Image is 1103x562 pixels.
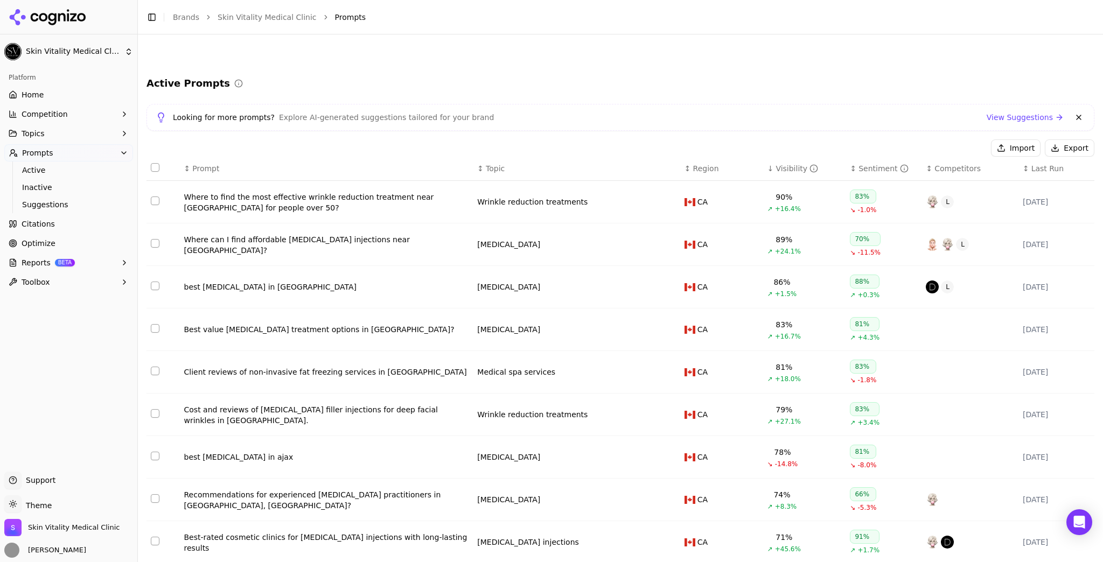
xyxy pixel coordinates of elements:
[1023,367,1090,377] div: [DATE]
[4,519,22,536] img: Skin Vitality Medical Clinic
[697,452,708,462] span: CA
[697,324,708,335] span: CA
[773,489,790,500] div: 74%
[858,503,877,512] span: -5.3%
[850,530,879,544] div: 91%
[477,409,588,420] a: Wrinkle reduction treatments
[4,273,133,291] button: Toolbox
[767,163,842,174] div: ↓Visibility
[850,291,855,299] span: ↗
[477,163,676,174] div: ↕Topic
[850,317,879,331] div: 81%
[22,165,116,175] span: Active
[767,375,773,383] span: ↗
[858,248,881,257] span: -11.5%
[477,239,540,250] div: [MEDICAL_DATA]
[477,196,588,207] a: Wrinkle reduction treatments
[4,543,86,558] button: Open user button
[850,248,855,257] span: ↘
[151,324,159,333] button: Select row 4
[850,487,876,501] div: 66%
[26,47,120,57] span: Skin Vitality Medical Clinic
[767,417,773,426] span: ↗
[775,545,801,553] span: +45.6%
[1023,239,1090,250] div: [DATE]
[279,112,494,123] span: Explore AI-generated suggestions tailored for your brand
[776,404,792,415] div: 79%
[22,475,55,486] span: Support
[987,112,1064,123] a: View Suggestions
[926,195,939,208] img: skinjectables
[22,257,51,268] span: Reports
[4,254,133,271] button: ReportsBETA
[767,205,773,213] span: ↗
[151,494,159,503] button: Select row 8
[184,163,469,174] div: ↕Prompt
[697,494,708,505] span: CA
[850,402,879,416] div: 83%
[775,247,801,256] span: +24.1%
[184,192,469,213] div: Where to find the most effective wrinkle reduction treatment near [GEOGRAPHIC_DATA] for people ov...
[685,538,695,546] img: CA flag
[22,219,55,229] span: Citations
[151,282,159,290] button: Select row 3
[477,494,540,505] a: [MEDICAL_DATA]
[850,546,855,554] span: ↗
[55,259,75,266] span: BETA
[773,277,790,287] div: 86%
[151,239,159,248] button: Select row 2
[477,282,540,292] div: [MEDICAL_DATA]
[1023,537,1090,547] div: [DATE]
[767,545,773,553] span: ↗
[991,139,1041,157] button: Import
[697,409,708,420] span: CA
[184,452,469,462] div: best [MEDICAL_DATA] in ajax
[926,536,939,549] img: skinjectables
[858,163,908,174] div: Sentiment
[858,461,877,469] span: -8.0%
[767,290,773,298] span: ↗
[776,362,792,373] div: 81%
[22,147,53,158] span: Prompts
[767,502,773,511] span: ↗
[151,409,159,418] button: Select row 6
[774,447,791,458] div: 78%
[697,239,708,250] span: CA
[775,502,797,511] span: +8.3%
[184,367,469,377] a: Client reviews of non-invasive fat freezing services in [GEOGRAPHIC_DATA]
[151,196,159,205] button: Select row 1
[926,280,939,293] img: dermapure
[477,367,555,377] div: Medical spa services
[693,163,719,174] span: Region
[192,163,219,174] span: Prompt
[776,192,792,202] div: 90%
[850,206,855,214] span: ↘
[956,238,969,251] span: L
[184,234,469,256] div: Where can I find affordable [MEDICAL_DATA] injections near [GEOGRAPHIC_DATA]?
[697,196,708,207] span: CA
[685,283,695,291] img: CA flag
[486,163,505,174] span: Topic
[28,523,120,532] span: Skin Vitality Medical Clinic
[1018,157,1094,181] th: Last Run
[22,89,44,100] span: Home
[22,501,52,510] span: Theme
[763,157,846,181] th: brandMentionRate
[858,546,880,554] span: +1.7%
[4,543,19,558] img: Sam Walker
[22,182,116,193] span: Inactive
[680,157,763,181] th: Region
[1023,324,1090,335] div: [DATE]
[4,86,133,103] a: Home
[184,489,469,511] a: Recommendations for experienced [MEDICAL_DATA] practitioners in [GEOGRAPHIC_DATA], [GEOGRAPHIC_DA...
[184,282,469,292] a: best [MEDICAL_DATA] in [GEOGRAPHIC_DATA]
[858,333,880,342] span: +4.3%
[775,205,801,213] span: +16.4%
[335,12,366,23] span: Prompts
[184,404,469,426] div: Cost and reviews of [MEDICAL_DATA] filler injections for deep facial wrinkles in [GEOGRAPHIC_DATA].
